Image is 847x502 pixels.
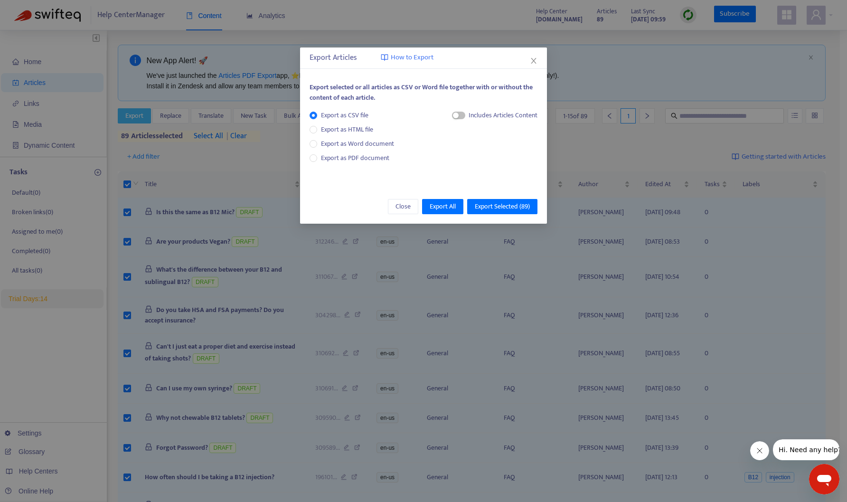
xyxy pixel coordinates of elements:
iframe: Button to launch messaging window [809,464,839,494]
span: Hi. Need any help? [6,7,68,14]
button: Export Selected (89) [467,199,537,214]
span: Close [395,201,411,212]
span: Export as CSV file [317,110,372,121]
span: Export Selected ( 89 ) [475,201,530,212]
div: Includes Articles Content [469,110,537,121]
span: Export as PDF document [321,152,389,163]
button: Close [528,56,539,66]
span: Export All [430,201,456,212]
span: close [530,57,537,65]
a: How to Export [381,52,433,63]
span: Export as HTML file [317,124,377,135]
iframe: Message from company [773,439,839,460]
iframe: Close message [750,441,769,460]
span: Export selected or all articles as CSV or Word file together with or without the content of each ... [310,82,533,103]
div: Export Articles [310,52,537,64]
button: Close [388,199,418,214]
img: image-link [381,54,388,61]
button: Export All [422,199,463,214]
span: How to Export [391,52,433,63]
span: Export as Word document [317,139,398,149]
